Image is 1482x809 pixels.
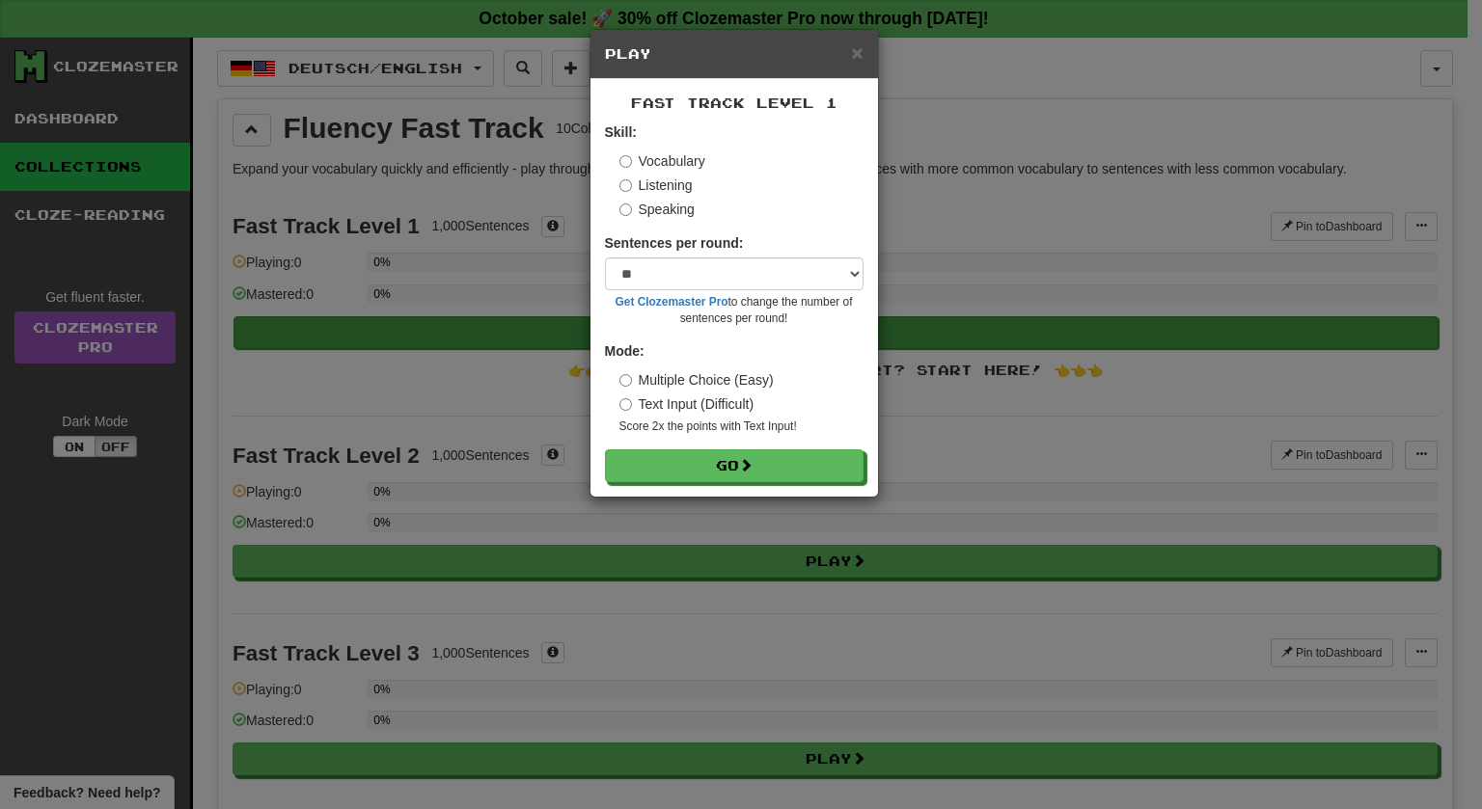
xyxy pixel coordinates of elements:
h5: Play [605,44,864,64]
label: Sentences per round: [605,233,744,253]
a: Get Clozemaster Pro [616,295,728,309]
label: Speaking [619,200,695,219]
input: Multiple Choice (Easy) [619,374,632,387]
span: Fast Track Level 1 [631,94,837,111]
label: Multiple Choice (Easy) [619,370,774,390]
span: × [851,41,863,64]
strong: Skill: [605,124,637,140]
input: Listening [619,179,632,192]
button: Close [851,42,863,63]
input: Speaking [619,203,632,216]
button: Go [605,449,864,482]
input: Text Input (Difficult) [619,398,632,411]
small: to change the number of sentences per round! [605,294,864,327]
label: Text Input (Difficult) [619,394,755,414]
input: Vocabulary [619,155,632,168]
small: Score 2x the points with Text Input ! [619,418,864,435]
strong: Mode: [605,343,645,359]
label: Listening [619,175,693,195]
label: Vocabulary [619,151,705,171]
